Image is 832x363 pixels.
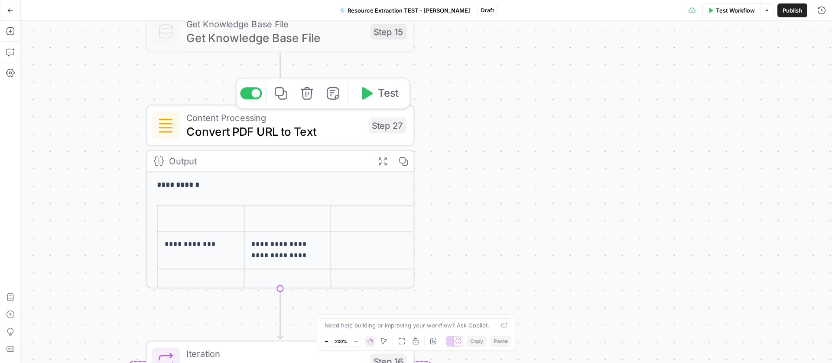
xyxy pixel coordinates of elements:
[494,337,508,345] span: Paste
[277,288,283,339] g: Edge from step_27 to step_16
[352,82,406,105] button: Test
[470,337,483,345] span: Copy
[467,336,487,347] button: Copy
[335,3,475,17] button: Resource Extraction TEST - [PERSON_NAME]
[157,117,174,134] img: 62yuwf1kr9krw125ghy9mteuwaw4
[702,3,760,17] button: Test Workflow
[370,24,406,39] div: Step 15
[368,118,406,133] div: Step 27
[783,6,802,15] span: Publish
[146,11,414,52] div: Get Knowledge Base FileGet Knowledge Base FileStep 15
[335,338,347,345] span: 200%
[169,154,367,168] div: Output
[186,29,363,46] span: Get Knowledge Base File
[490,336,511,347] button: Paste
[348,6,470,15] span: Resource Extraction TEST - [PERSON_NAME]
[186,123,361,140] span: Convert PDF URL to Text
[378,85,399,101] span: Test
[186,17,363,31] span: Get Knowledge Base File
[186,111,361,124] span: Content Processing
[186,347,363,360] span: Iteration
[777,3,807,17] button: Publish
[716,6,755,15] span: Test Workflow
[481,7,494,14] span: Draft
